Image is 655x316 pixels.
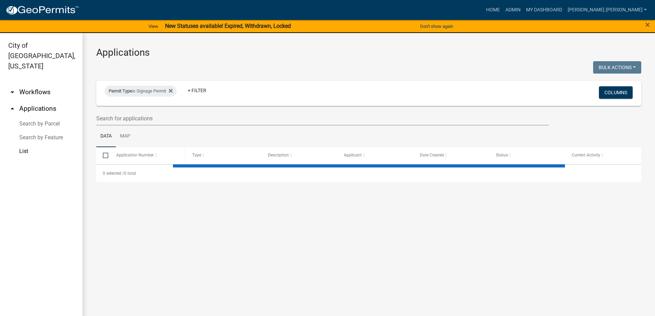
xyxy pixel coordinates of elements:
a: Map [116,126,134,148]
i: arrow_drop_up [8,105,17,113]
div: 0 total [96,165,641,182]
span: Status [496,153,508,157]
a: + Filter [182,84,212,97]
div: is Signage Permit [105,86,177,97]
input: Search for applications [96,111,549,126]
strong: New Statuses available! Expired, Withdrawn, Locked [165,23,291,29]
datatable-header-cell: Current Activity [565,147,641,164]
datatable-header-cell: Date Created [413,147,489,164]
a: View [146,21,161,32]
h3: Applications [96,47,641,58]
datatable-header-cell: Select [96,147,109,164]
span: Date Created [420,153,444,157]
a: Admin [503,3,523,17]
a: My Dashboard [523,3,565,17]
datatable-header-cell: Applicant [337,147,413,164]
a: [PERSON_NAME].[PERSON_NAME] [565,3,649,17]
button: Bulk Actions [593,61,641,74]
span: 0 selected / [103,171,124,176]
datatable-header-cell: Application Number [109,147,185,164]
datatable-header-cell: Description [261,147,337,164]
span: × [645,20,650,30]
span: Application Number [116,153,154,157]
datatable-header-cell: Status [489,147,565,164]
span: Description [268,153,289,157]
span: Current Activity [572,153,600,157]
datatable-header-cell: Type [185,147,261,164]
span: Applicant [344,153,362,157]
a: Home [483,3,503,17]
button: Close [645,21,650,29]
a: Data [96,126,116,148]
i: arrow_drop_down [8,88,17,96]
button: Columns [599,86,633,99]
button: Don't show again [417,21,456,32]
span: Permit Type [109,88,132,94]
span: Type [192,153,201,157]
